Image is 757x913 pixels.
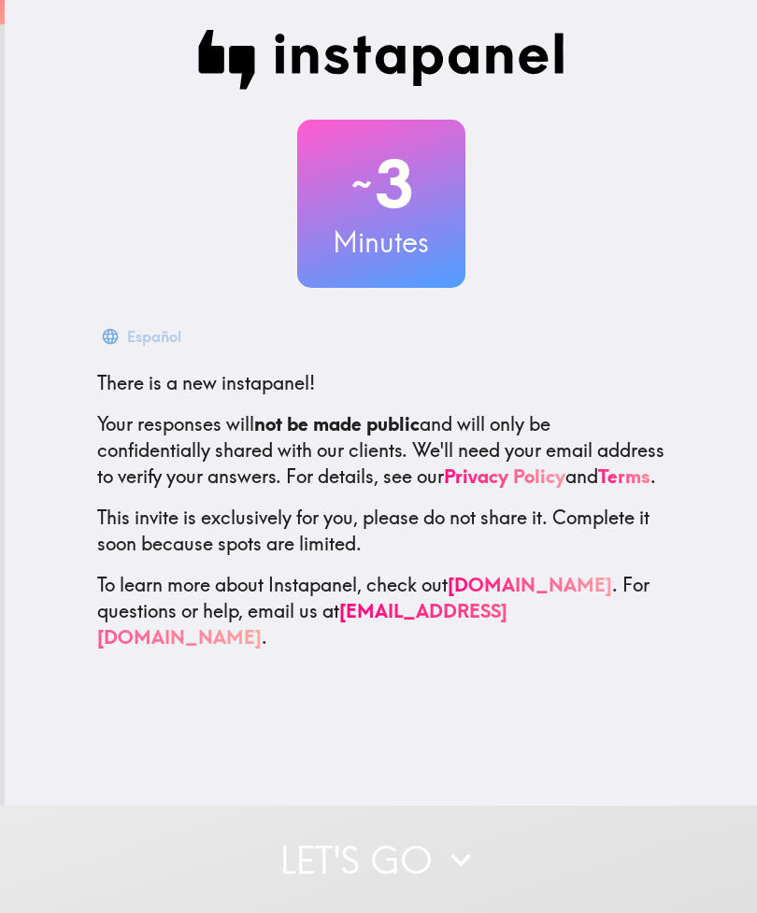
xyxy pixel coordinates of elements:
a: [DOMAIN_NAME] [448,573,612,596]
div: Español [127,323,181,350]
p: To learn more about Instapanel, check out . For questions or help, email us at . [97,572,665,650]
a: Terms [598,464,650,488]
span: There is a new instapanel! [97,371,315,394]
h3: Minutes [297,222,465,262]
h2: 3 [297,146,465,222]
b: not be made public [254,412,420,435]
button: Español [97,318,189,355]
p: This invite is exclusively for you, please do not share it. Complete it soon because spots are li... [97,505,665,557]
a: Privacy Policy [444,464,565,488]
p: Your responses will and will only be confidentially shared with our clients. We'll need your emai... [97,411,665,490]
a: [EMAIL_ADDRESS][DOMAIN_NAME] [97,599,507,649]
img: Instapanel [198,30,564,90]
span: ~ [349,156,375,212]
